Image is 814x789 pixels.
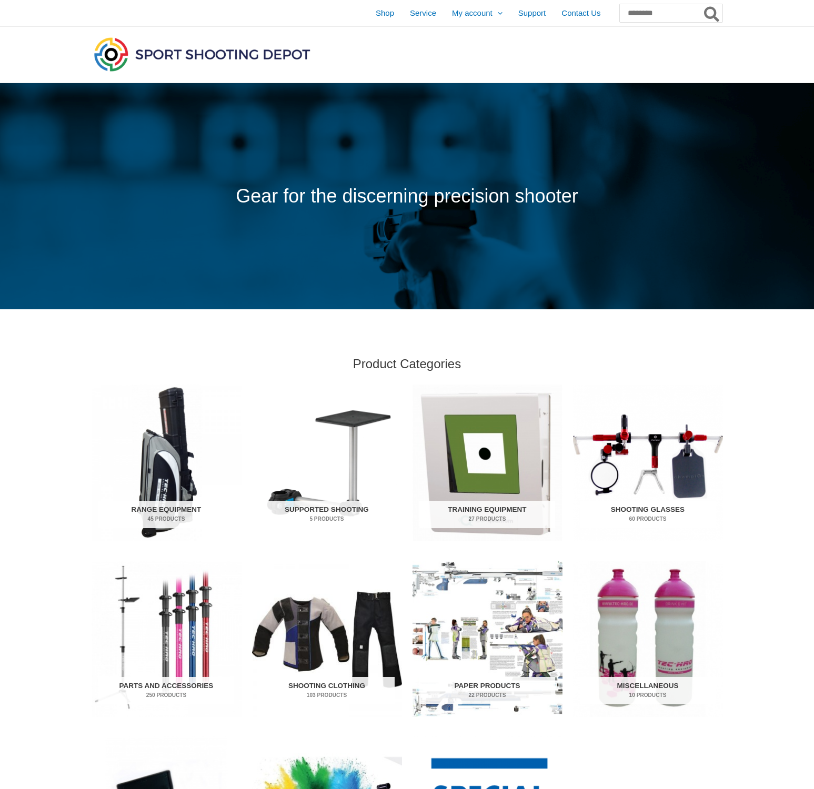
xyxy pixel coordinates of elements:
[702,4,722,22] button: Search
[413,385,562,541] a: Visit product category Training Equipment
[98,677,234,704] h2: Parts and Accessories
[580,515,716,523] mark: 60 Products
[580,501,716,528] h2: Shooting Glasses
[252,385,402,541] img: Supported Shooting
[252,561,402,717] img: Shooting Clothing
[413,561,562,717] a: Visit product category Paper Products
[419,677,555,704] h2: Paper Products
[259,691,395,699] mark: 103 Products
[573,385,723,541] a: Visit product category Shooting Glasses
[580,677,716,704] h2: Miscellaneous
[259,515,395,523] mark: 5 Products
[92,561,242,717] a: Visit product category Parts and Accessories
[419,515,555,523] mark: 27 Products
[573,561,723,717] a: Visit product category Miscellaneous
[252,561,402,717] a: Visit product category Shooting Clothing
[92,385,242,541] img: Range Equipment
[92,561,242,717] img: Parts and Accessories
[259,677,395,704] h2: Shooting Clothing
[92,385,242,541] a: Visit product category Range Equipment
[92,356,723,372] h2: Product Categories
[98,501,234,528] h2: Range Equipment
[259,501,395,528] h2: Supported Shooting
[573,561,723,717] img: Miscellaneous
[92,35,313,74] img: Sport Shooting Depot
[419,691,555,699] mark: 22 Products
[92,179,723,214] p: Gear for the discerning precision shooter
[573,385,723,541] img: Shooting Glasses
[580,691,716,699] mark: 10 Products
[413,561,562,717] img: Paper Products
[98,515,234,523] mark: 45 Products
[252,385,402,541] a: Visit product category Supported Shooting
[419,501,555,528] h2: Training Equipment
[413,385,562,541] img: Training Equipment
[98,691,234,699] mark: 250 Products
